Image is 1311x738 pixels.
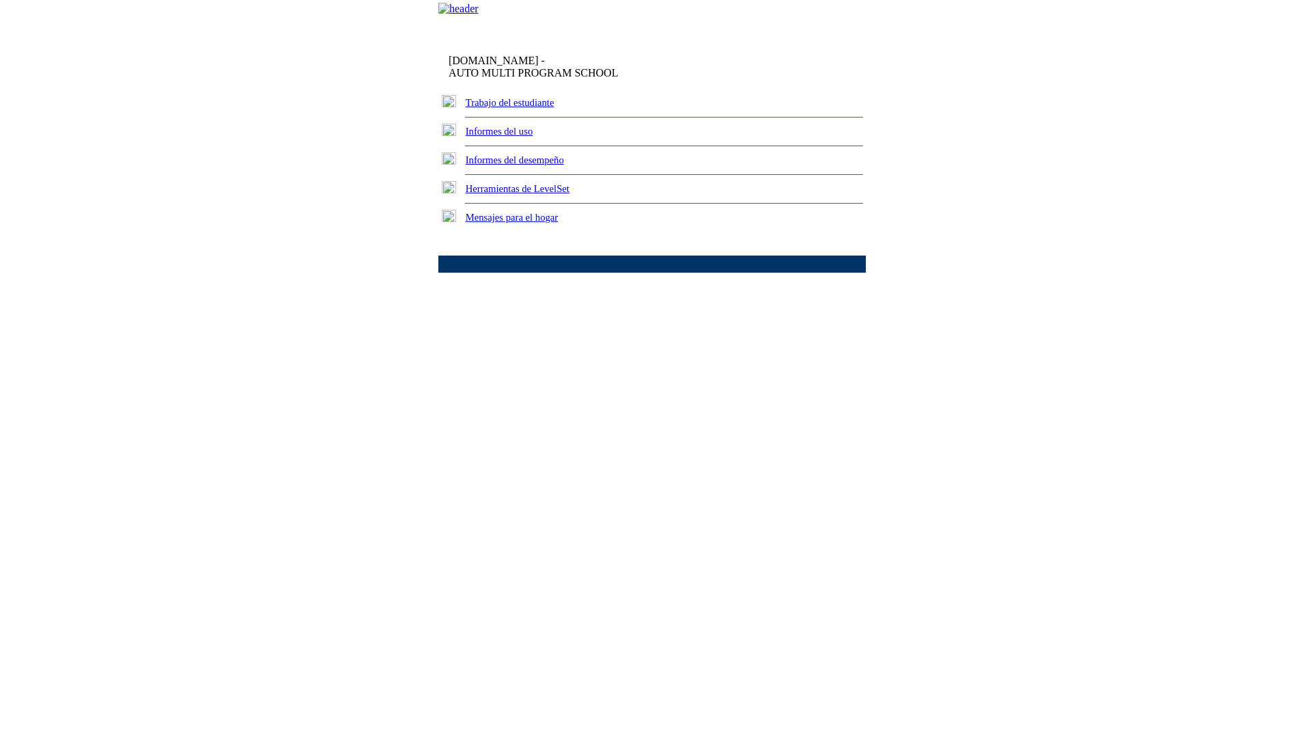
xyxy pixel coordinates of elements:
img: plus.gif [442,124,456,136]
a: Mensajes para el hogar [466,212,559,223]
img: header [438,3,479,15]
nobr: AUTO MULTI PROGRAM SCHOOL [449,67,618,79]
img: plus.gif [442,152,456,165]
img: plus.gif [442,95,456,107]
img: plus.gif [442,181,456,193]
td: [DOMAIN_NAME] - [449,55,700,79]
a: Herramientas de LevelSet [466,183,569,194]
a: Trabajo del estudiante [466,97,554,108]
a: Informes del uso [466,126,533,137]
img: plus.gif [442,210,456,222]
a: Informes del desempeño [466,154,564,165]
